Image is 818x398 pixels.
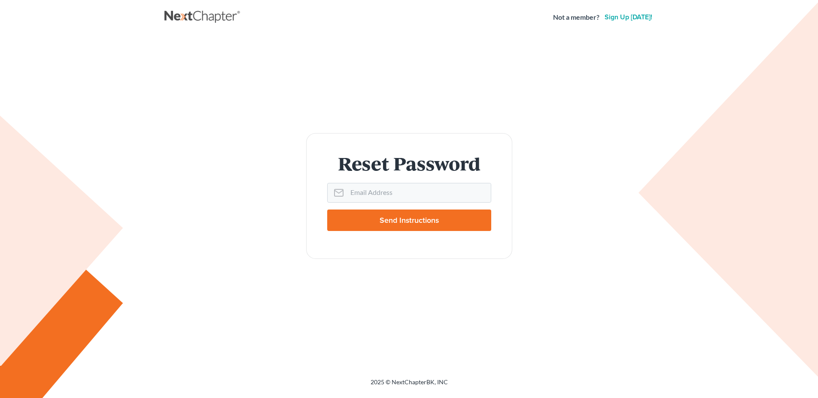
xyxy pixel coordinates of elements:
strong: Not a member? [553,12,599,22]
a: Sign up [DATE]! [603,14,654,21]
h1: Reset Password [327,154,491,173]
input: Send Instructions [327,210,491,231]
div: 2025 © NextChapterBK, INC [164,378,654,393]
input: Email Address [347,183,491,202]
